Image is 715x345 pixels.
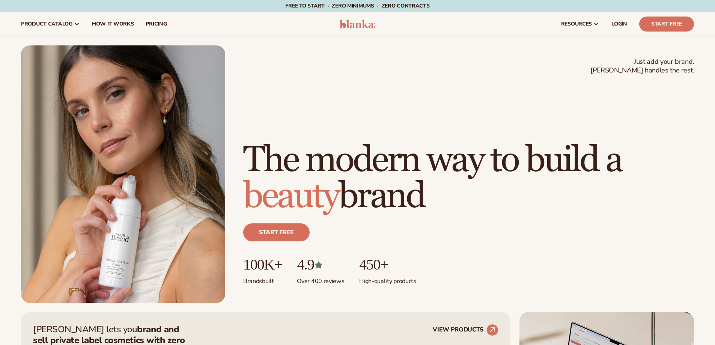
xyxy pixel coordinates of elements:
[297,256,344,273] p: 4.9
[611,21,627,27] span: LOGIN
[555,12,605,36] a: resources
[359,273,416,285] p: High-quality products
[243,273,282,285] p: Brands built
[297,273,344,285] p: Over 400 reviews
[243,142,694,214] h1: The modern way to build a brand
[21,45,225,303] img: Female holding tanning mousse.
[639,17,694,32] a: Start Free
[243,174,339,218] span: beauty
[243,256,282,273] p: 100K+
[590,57,694,75] span: Just add your brand. [PERSON_NAME] handles the rest.
[605,12,633,36] a: LOGIN
[243,223,310,241] a: Start free
[92,21,134,27] span: How It Works
[146,21,167,27] span: pricing
[433,324,498,336] a: VIEW PRODUCTS
[21,21,72,27] span: product catalog
[15,12,86,36] a: product catalog
[340,20,375,29] img: logo
[140,12,173,36] a: pricing
[86,12,140,36] a: How It Works
[561,21,592,27] span: resources
[359,256,416,273] p: 450+
[285,2,429,9] span: Free to start · ZERO minimums · ZERO contracts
